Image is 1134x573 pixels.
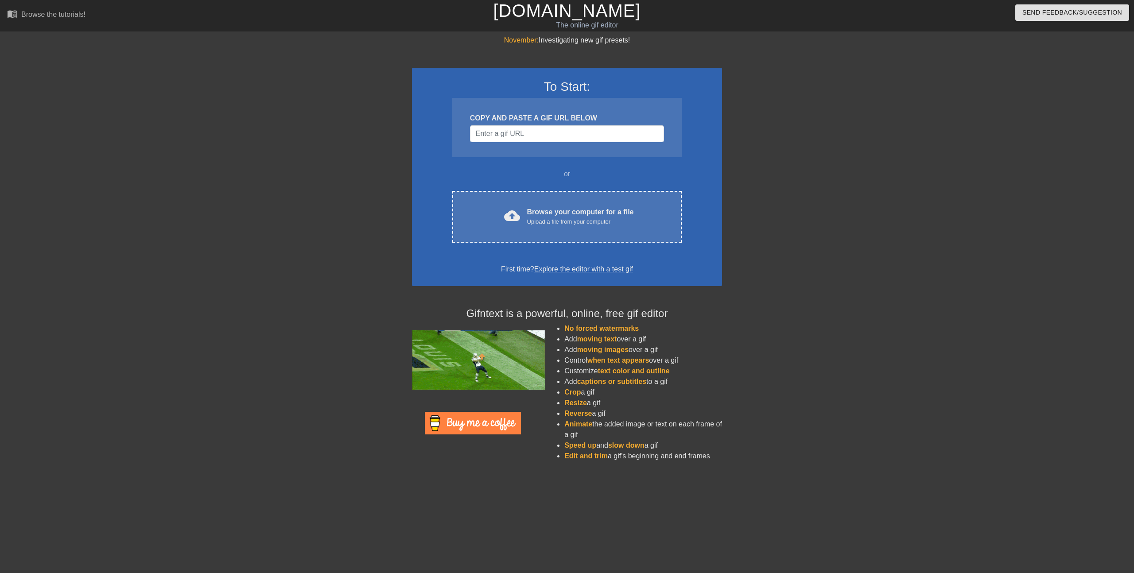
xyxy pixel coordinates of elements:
[534,265,633,273] a: Explore the editor with a test gif
[564,419,722,440] li: the added image or text on each frame of a gif
[564,355,722,366] li: Control over a gif
[425,412,521,434] img: Buy Me A Coffee
[564,388,581,396] span: Crop
[470,113,664,124] div: COPY AND PASTE A GIF URL BELOW
[564,398,722,408] li: a gif
[1022,7,1122,18] span: Send Feedback/Suggestion
[412,307,722,320] h4: Gifntext is a powerful, online, free gif editor
[564,366,722,376] li: Customize
[7,8,85,22] a: Browse the tutorials!
[527,207,634,226] div: Browse your computer for a file
[577,346,629,353] span: moving images
[564,440,722,451] li: and a gif
[564,451,722,461] li: a gif's beginning and end frames
[564,410,592,417] span: Reverse
[423,79,711,94] h3: To Start:
[412,330,545,390] img: football_small.gif
[382,20,792,31] div: The online gif editor
[7,8,18,19] span: menu_book
[564,408,722,419] li: a gif
[564,441,596,449] span: Speed up
[564,325,639,332] span: No forced watermarks
[564,420,592,428] span: Animate
[21,11,85,18] div: Browse the tutorials!
[587,356,649,364] span: when text appears
[564,452,608,460] span: Edit and trim
[527,217,634,226] div: Upload a file from your computer
[598,367,670,375] span: text color and outline
[423,264,711,275] div: First time?
[564,334,722,345] li: Add over a gif
[504,36,539,44] span: November:
[564,387,722,398] li: a gif
[564,376,722,387] li: Add to a gif
[577,378,646,385] span: captions or subtitles
[608,441,645,449] span: slow down
[435,169,699,179] div: or
[412,35,722,46] div: Investigating new gif presets!
[564,399,587,407] span: Resize
[564,345,722,355] li: Add over a gif
[1015,4,1129,21] button: Send Feedback/Suggestion
[577,335,617,343] span: moving text
[470,125,664,142] input: Username
[493,1,641,20] a: [DOMAIN_NAME]
[504,208,520,224] span: cloud_upload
